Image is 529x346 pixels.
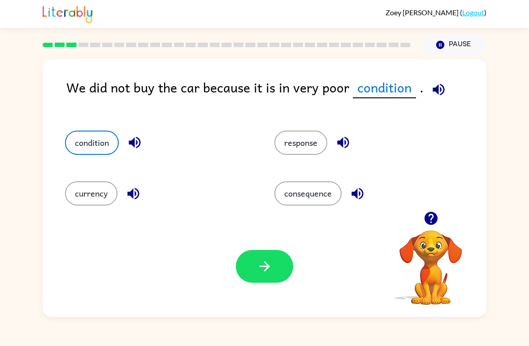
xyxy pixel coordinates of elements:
button: condition [65,131,119,155]
span: Zoey [PERSON_NAME] [386,8,460,17]
button: Pause [421,35,486,55]
button: currency [65,181,117,206]
video: Your browser must support playing .mp4 files to use Literably. Please try using another browser. [386,216,476,306]
img: Literably [43,4,92,23]
div: ( ) [386,8,486,17]
div: We did not buy the car because it is in very poor . [66,77,486,113]
a: Logout [462,8,484,17]
button: consequence [274,181,342,206]
span: condition [353,77,416,98]
button: response [274,131,327,155]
